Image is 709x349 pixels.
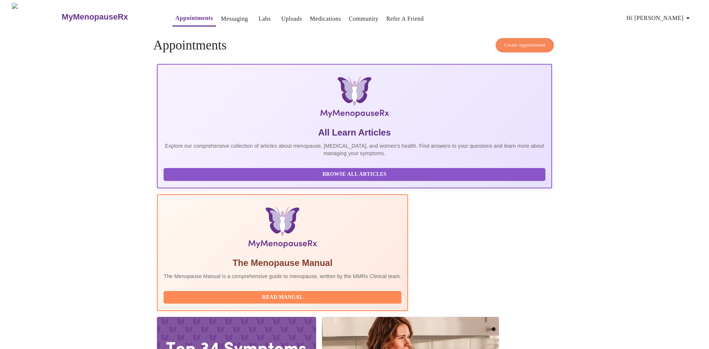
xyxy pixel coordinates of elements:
h3: MyMenopauseRx [62,12,128,22]
button: Read Manual [164,291,401,304]
a: Labs [258,14,271,24]
a: Community [349,14,379,24]
button: Appointments [172,11,216,27]
p: Explore our comprehensive collection of articles about menopause, [MEDICAL_DATA], and women's hea... [164,142,545,157]
h4: Appointments [153,38,556,53]
h5: All Learn Articles [164,127,545,138]
button: Messaging [218,11,251,26]
span: Read Manual [171,293,394,302]
h5: The Menopause Manual [164,257,401,269]
button: Browse All Articles [164,168,545,181]
a: Messaging [221,14,248,24]
button: Hi [PERSON_NAME] [624,11,695,25]
a: Refer a Friend [386,14,424,24]
span: Create Appointment [504,41,545,49]
p: The Menopause Manual is a comprehensive guide to menopause, written by the MMRx Clinical team. [164,273,401,280]
button: Create Appointment [496,38,554,52]
button: Labs [253,11,277,26]
a: MyMenopauseRx [61,4,158,30]
span: Browse All Articles [171,170,538,179]
span: Hi [PERSON_NAME] [627,13,692,23]
a: Appointments [175,13,213,23]
button: Refer a Friend [383,11,427,26]
img: Menopause Manual [201,207,363,251]
a: Uploads [281,14,302,24]
button: Uploads [278,11,305,26]
img: MyMenopauseRx Logo [223,76,486,121]
a: Browse All Articles [164,171,547,177]
a: Read Manual [164,294,403,300]
button: Medications [307,11,344,26]
img: MyMenopauseRx Logo [12,3,61,31]
a: Medications [310,14,341,24]
button: Community [346,11,381,26]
